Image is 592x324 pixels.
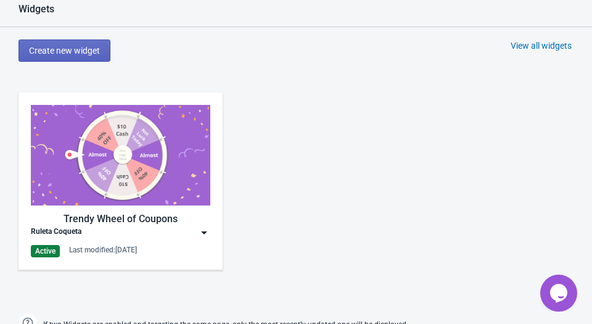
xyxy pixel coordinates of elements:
div: Trendy Wheel of Coupons [31,212,210,226]
div: Active [31,245,60,257]
button: Create new widget [18,39,110,62]
div: Last modified: [DATE] [69,245,137,255]
div: View all widgets [511,39,572,52]
img: trendy_game.png [31,105,210,206]
iframe: chat widget [540,275,580,312]
span: Create new widget [29,46,100,56]
img: dropdown.png [198,226,210,239]
div: Ruleta Coqueta [31,226,81,239]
